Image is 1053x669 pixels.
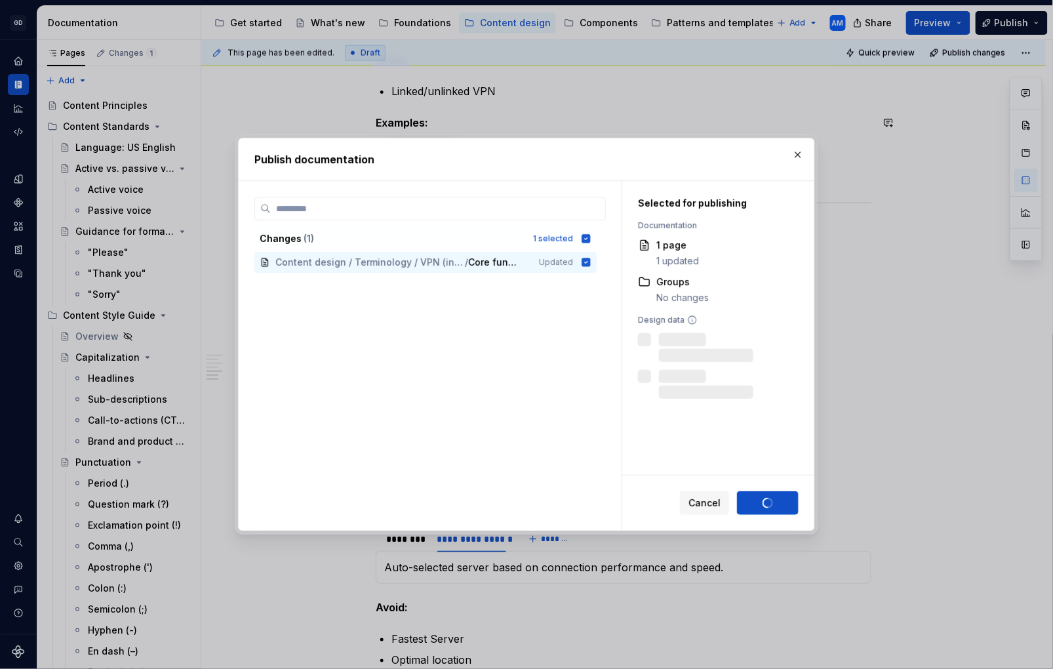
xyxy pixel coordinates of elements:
[539,257,573,268] span: Updated
[656,239,699,252] div: 1 page
[656,291,709,304] div: No changes
[656,275,709,289] div: Groups
[638,220,792,231] div: Documentation
[680,491,729,515] button: Cancel
[468,256,521,269] span: Core function
[688,497,721,510] span: Cancel
[656,254,699,268] div: 1 updated
[304,233,314,244] span: ( 1 )
[638,315,792,325] div: Design data
[275,256,465,269] span: Content design / Terminology / VPN (in progress)
[465,256,468,269] span: /
[260,232,525,245] div: Changes
[638,197,792,210] div: Selected for publishing
[254,152,799,167] h2: Publish documentation
[533,233,573,244] div: 1 selected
